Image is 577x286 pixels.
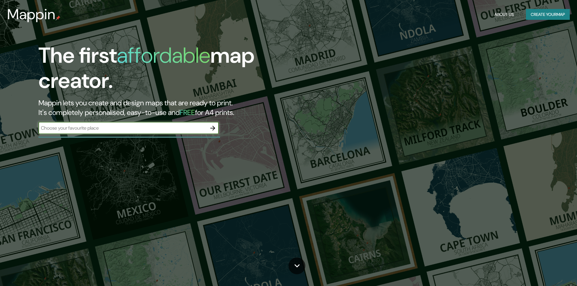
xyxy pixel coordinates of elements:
h1: The first map creator. [38,43,327,98]
button: Create yourmap [526,9,570,20]
h1: affordable [117,41,210,69]
input: Choose your favourite place [38,125,207,131]
button: About Us [492,9,516,20]
img: mappin-pin [56,16,60,20]
h2: Mappin lets you create and design maps that are ready to print. It's completely personalised, eas... [38,98,327,117]
h3: Mappin [7,6,56,23]
h5: FREE [180,108,195,117]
